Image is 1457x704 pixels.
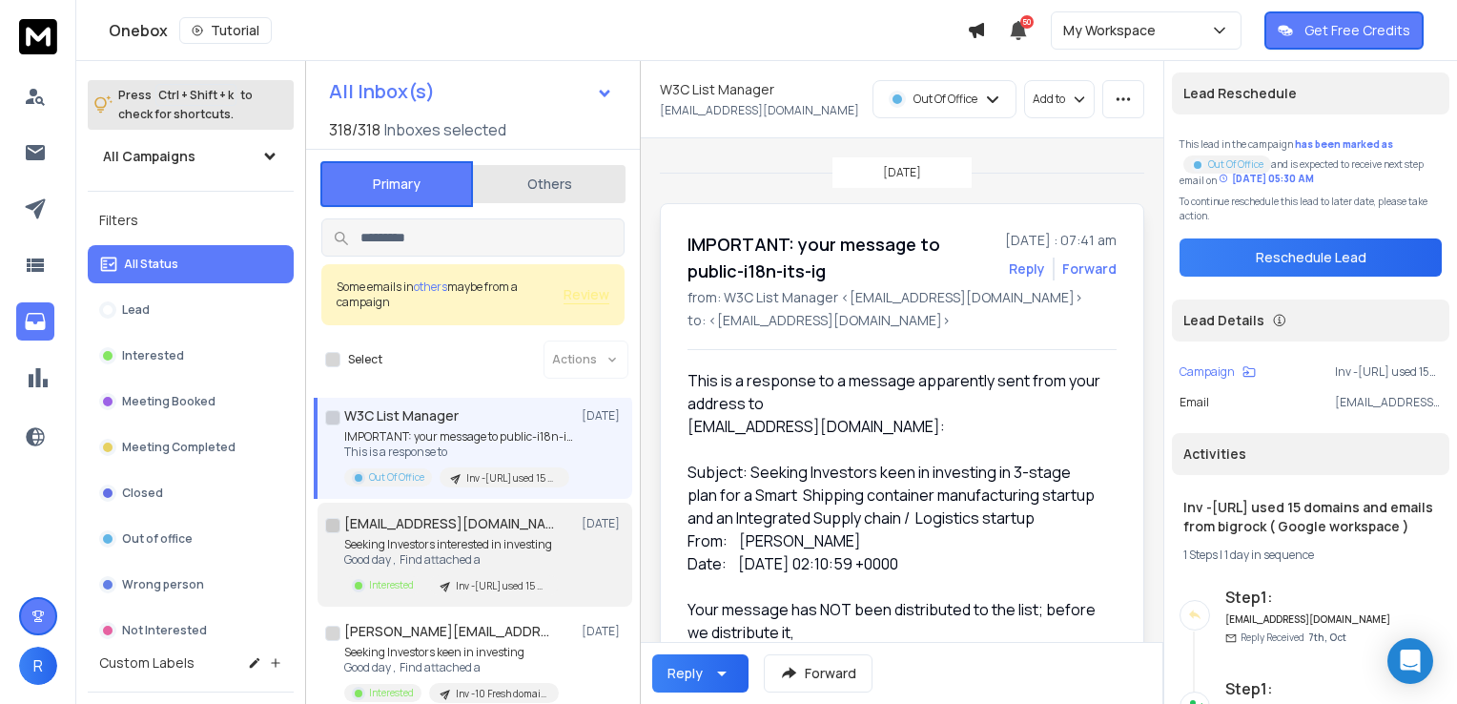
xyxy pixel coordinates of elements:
[1180,137,1442,187] div: This lead in the campaign and is expected to receive next step email on
[384,118,506,141] h3: Inboxes selected
[466,471,558,486] p: Inv -[URL] used 15 domains and emails from bigrock ( Google workspace )
[1219,172,1314,186] div: [DATE] 05:30 AM
[582,624,625,639] p: [DATE]
[122,440,236,455] p: Meeting Completed
[1225,586,1392,609] h6: Step 1 :
[1020,15,1034,29] span: 50
[369,578,414,592] p: Interested
[19,647,57,685] button: R
[660,80,774,99] h1: W3C List Manager
[88,337,294,375] button: Interested
[122,577,204,592] p: Wrong person
[1172,433,1449,475] div: Activities
[344,445,573,460] p: This is a response to
[456,579,547,593] p: Inv -[URL] used 15 domains and emails from bigrock ( Google workspace )
[1304,21,1410,40] p: Get Free Credits
[913,92,977,107] p: Out Of Office
[1225,677,1392,700] h6: Step 1 :
[344,552,559,568] p: Good day , Find attached a
[155,84,236,106] span: Ctrl + Shift + k
[1241,631,1346,645] p: Reply Received
[337,280,564,310] div: Some emails in maybe from a campaign
[369,470,424,485] p: Out Of Office
[344,406,459,425] h1: W3C List Manager
[883,165,921,180] p: [DATE]
[109,17,967,44] div: Onebox
[1183,547,1218,563] span: 1 Steps
[1225,612,1392,627] h6: [EMAIL_ADDRESS][DOMAIN_NAME]
[344,660,559,675] p: Good day , Find attached a
[1180,395,1209,410] p: Email
[122,394,215,409] p: Meeting Booked
[329,82,435,101] h1: All Inbox(s)
[667,664,703,683] div: Reply
[473,163,626,205] button: Others
[88,383,294,421] button: Meeting Booked
[1183,498,1438,536] h1: Inv -[URL] used 15 domains and emails from bigrock ( Google workspace )
[1063,21,1163,40] p: My Workspace
[348,352,382,367] label: Select
[1183,548,1438,563] div: |
[1183,311,1264,330] p: Lead Details
[1335,395,1442,410] p: [EMAIL_ADDRESS][DOMAIN_NAME]
[687,288,1117,307] p: from: W3C List Manager <[EMAIL_ADDRESS][DOMAIN_NAME]>
[652,654,749,693] button: Reply
[88,291,294,329] button: Lead
[179,17,272,44] button: Tutorial
[122,623,207,638] p: Not Interested
[88,245,294,283] button: All Status
[88,611,294,650] button: Not Interested
[122,531,193,547] p: Out of office
[88,137,294,176] button: All Campaigns
[122,348,184,363] p: Interested
[1180,195,1442,223] p: To continue reschedule this lead to later date, please take action.
[88,520,294,558] button: Out of office
[314,72,628,111] button: All Inbox(s)
[122,486,163,501] p: Closed
[564,285,609,304] button: Review
[1062,259,1117,279] div: Forward
[1308,631,1346,644] span: 7th, Oct
[1009,259,1045,279] button: Reply
[687,311,1117,330] p: to: <[EMAIL_ADDRESS][DOMAIN_NAME]>
[88,566,294,604] button: Wrong person
[1387,638,1433,684] div: Open Intercom Messenger
[118,86,253,124] p: Press to check for shortcuts.
[1335,364,1442,380] p: Inv -[URL] used 15 domains and emails from bigrock ( Google workspace )
[1005,231,1117,250] p: [DATE] : 07:41 am
[1180,238,1442,277] button: Reschedule Lead
[122,302,150,318] p: Lead
[103,147,195,166] h1: All Campaigns
[344,645,559,660] p: Seeking Investors keen in investing
[660,103,859,118] p: [EMAIL_ADDRESS][DOMAIN_NAME]
[1183,84,1297,103] p: Lead Reschedule
[88,474,294,512] button: Closed
[344,429,573,445] p: IMPORTANT: your message to public-i18n-its-ig
[687,231,994,284] h1: IMPORTANT: your message to public-i18n-its-ig
[1264,11,1424,50] button: Get Free Credits
[582,408,625,424] p: [DATE]
[1180,364,1235,380] p: Campaign
[369,686,414,700] p: Interested
[1224,547,1314,563] span: 1 day in sequence
[124,257,178,272] p: All Status
[1295,137,1393,151] span: has been marked as
[344,537,559,552] p: Seeking Investors interested in investing
[88,207,294,234] h3: Filters
[88,428,294,466] button: Meeting Completed
[99,653,195,673] h3: Custom Labels
[456,687,547,701] p: Inv -10 Fresh domains and mails from bigrock ( google workspace )
[764,654,872,693] button: Forward
[414,279,447,295] span: others
[1033,92,1065,107] p: Add to
[329,118,380,141] span: 318 / 318
[320,161,473,207] button: Primary
[344,622,554,641] h1: [PERSON_NAME][EMAIL_ADDRESS][DOMAIN_NAME]
[582,516,625,531] p: [DATE]
[1180,364,1256,380] button: Campaign
[1208,157,1263,172] p: Out Of Office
